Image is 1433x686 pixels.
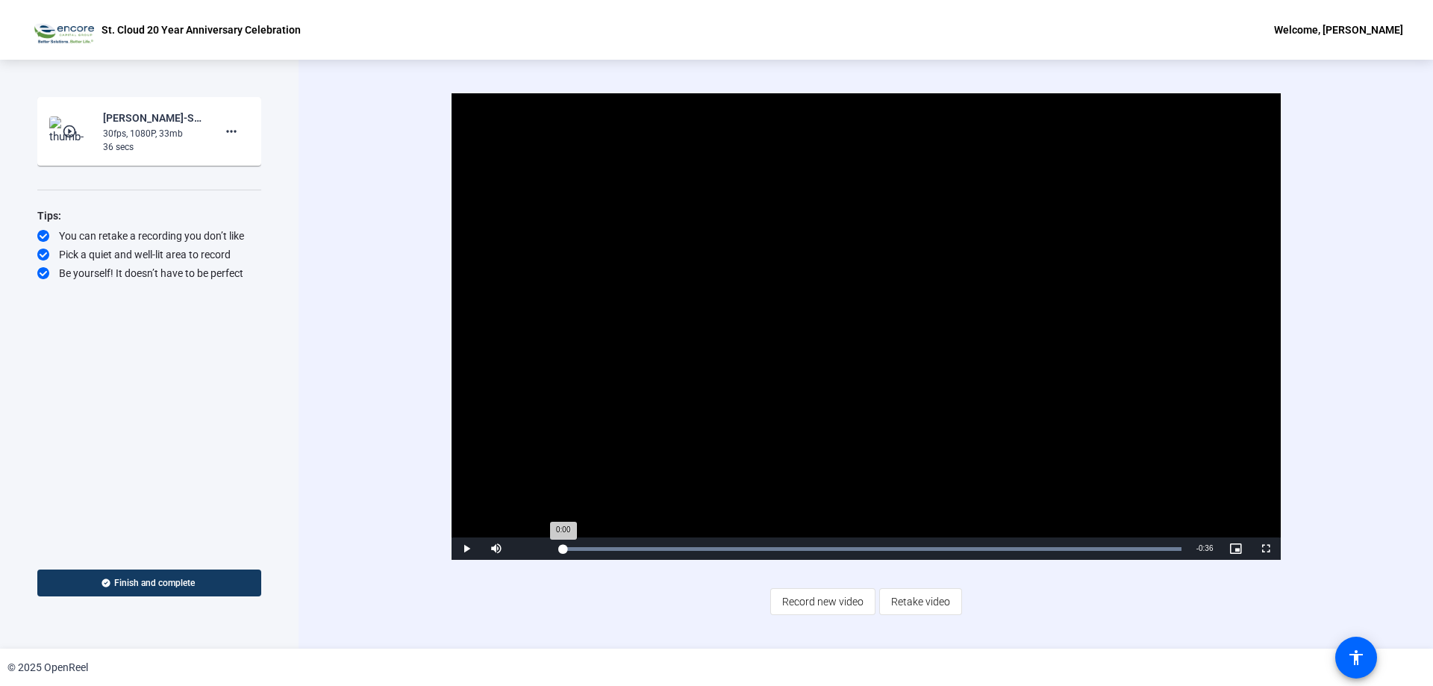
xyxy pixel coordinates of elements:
div: Progress Bar [563,547,1181,551]
img: thumb-nail [49,116,93,146]
button: Retake video [879,588,962,615]
div: 36 secs [103,140,203,154]
mat-icon: more_horiz [222,122,240,140]
div: [PERSON_NAME]-St. Cloud 20 Year Anniversary Celebratio-St. Cloud 20 Year Anniversary Celebration-... [103,109,203,127]
div: © 2025 OpenReel [7,660,88,676]
mat-icon: accessibility [1347,649,1365,667]
div: 30fps, 1080P, 33mb [103,127,203,140]
button: Play [452,537,481,560]
mat-icon: play_circle_outline [62,124,80,139]
div: Tips: [37,207,261,225]
span: Finish and complete [114,577,195,589]
button: Record new video [770,588,875,615]
div: Video Player [452,93,1281,560]
div: Be yourself! It doesn’t have to be perfect [37,266,261,281]
p: St. Cloud 20 Year Anniversary Celebration [102,21,301,39]
span: - [1196,544,1199,552]
span: Retake video [891,587,950,616]
button: Fullscreen [1251,537,1281,560]
div: Welcome, [PERSON_NAME] [1274,21,1403,39]
button: Finish and complete [37,570,261,596]
div: Pick a quiet and well-lit area to record [37,247,261,262]
button: Picture-in-Picture [1221,537,1251,560]
span: 0:36 [1199,544,1213,552]
img: OpenReel logo [30,15,94,45]
div: You can retake a recording you don’t like [37,228,261,243]
span: Record new video [782,587,864,616]
button: Mute [481,537,511,560]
